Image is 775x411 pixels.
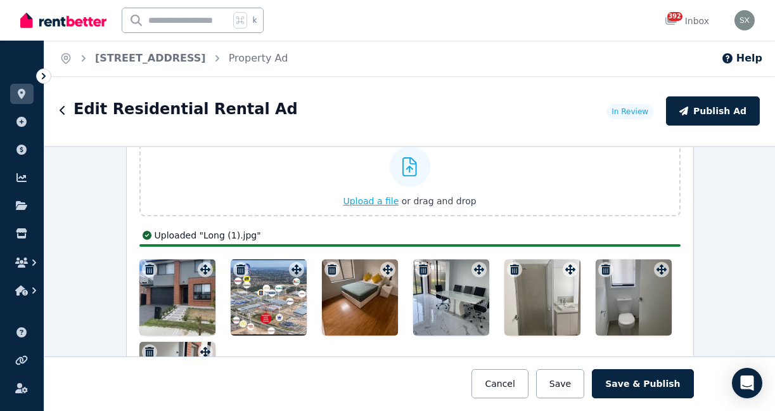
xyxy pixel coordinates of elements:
[536,369,584,398] button: Save
[592,369,693,398] button: Save & Publish
[139,229,681,242] div: Uploaded " Long (1).jpg "
[95,52,206,64] a: [STREET_ADDRESS]
[612,107,648,117] span: In Review
[666,96,760,126] button: Publish Ad
[343,195,476,207] button: Upload a file or drag and drop
[471,369,528,398] button: Cancel
[721,51,762,66] button: Help
[20,11,106,30] img: RentBetter
[343,196,399,206] span: Upload a file
[732,368,762,398] div: Open Intercom Messenger
[665,15,709,27] div: Inbox
[252,15,257,25] span: k
[402,196,477,206] span: or drag and drop
[74,99,298,119] h1: Edit Residential Rental Ad
[44,41,303,76] nav: Breadcrumb
[229,52,288,64] a: Property Ad
[667,12,682,21] span: 392
[734,10,755,30] img: Susan Xiang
